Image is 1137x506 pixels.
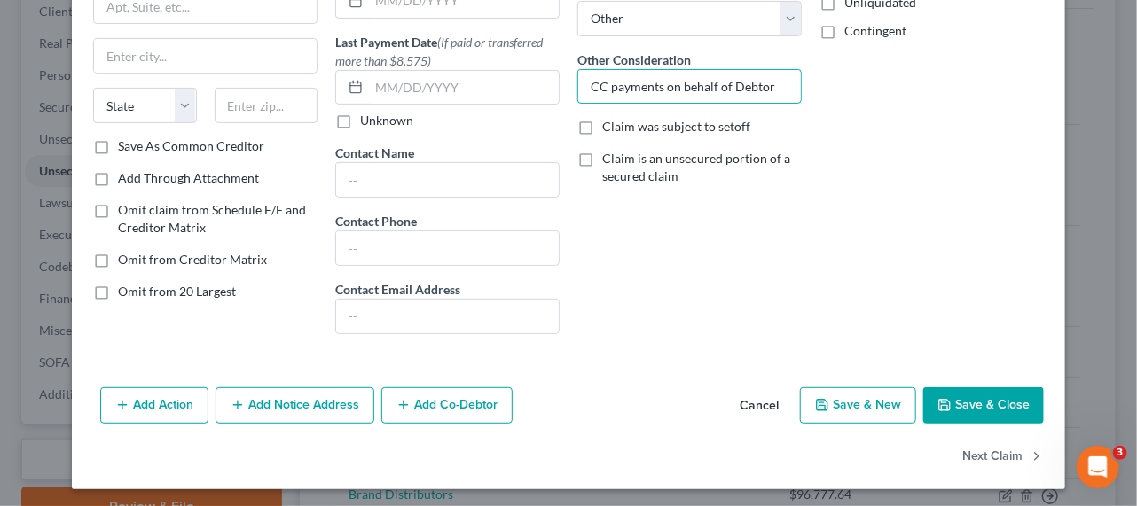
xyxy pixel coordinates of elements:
[602,151,790,183] span: Claim is an unsecured portion of a secured claim
[962,438,1044,475] button: Next Claim
[336,163,559,197] input: --
[118,169,259,187] label: Add Through Attachment
[923,387,1044,424] button: Save & Close
[335,212,417,230] label: Contact Phone
[118,284,236,299] span: Omit from 20 Largest
[381,387,513,424] button: Add Co-Debtor
[335,35,543,68] span: (If paid or transferred more than $8,575)
[1077,446,1119,488] iframe: Intercom live chat
[118,202,306,235] span: Omit claim from Schedule E/F and Creditor Matrix
[336,231,559,265] input: --
[578,70,801,104] input: Specify...
[94,39,317,73] input: Enter city...
[369,71,559,105] input: MM/DD/YYYY
[335,144,414,162] label: Contact Name
[335,33,560,70] label: Last Payment Date
[215,88,318,123] input: Enter zip...
[336,300,559,333] input: --
[118,252,267,267] span: Omit from Creditor Matrix
[216,387,374,424] button: Add Notice Address
[100,387,208,424] button: Add Action
[725,389,793,424] button: Cancel
[602,119,750,134] span: Claim was subject to setoff
[577,51,691,69] label: Other Consideration
[800,387,916,424] button: Save & New
[335,280,460,299] label: Contact Email Address
[844,23,906,38] span: Contingent
[360,112,413,129] label: Unknown
[1113,446,1127,460] span: 3
[118,137,264,155] label: Save As Common Creditor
